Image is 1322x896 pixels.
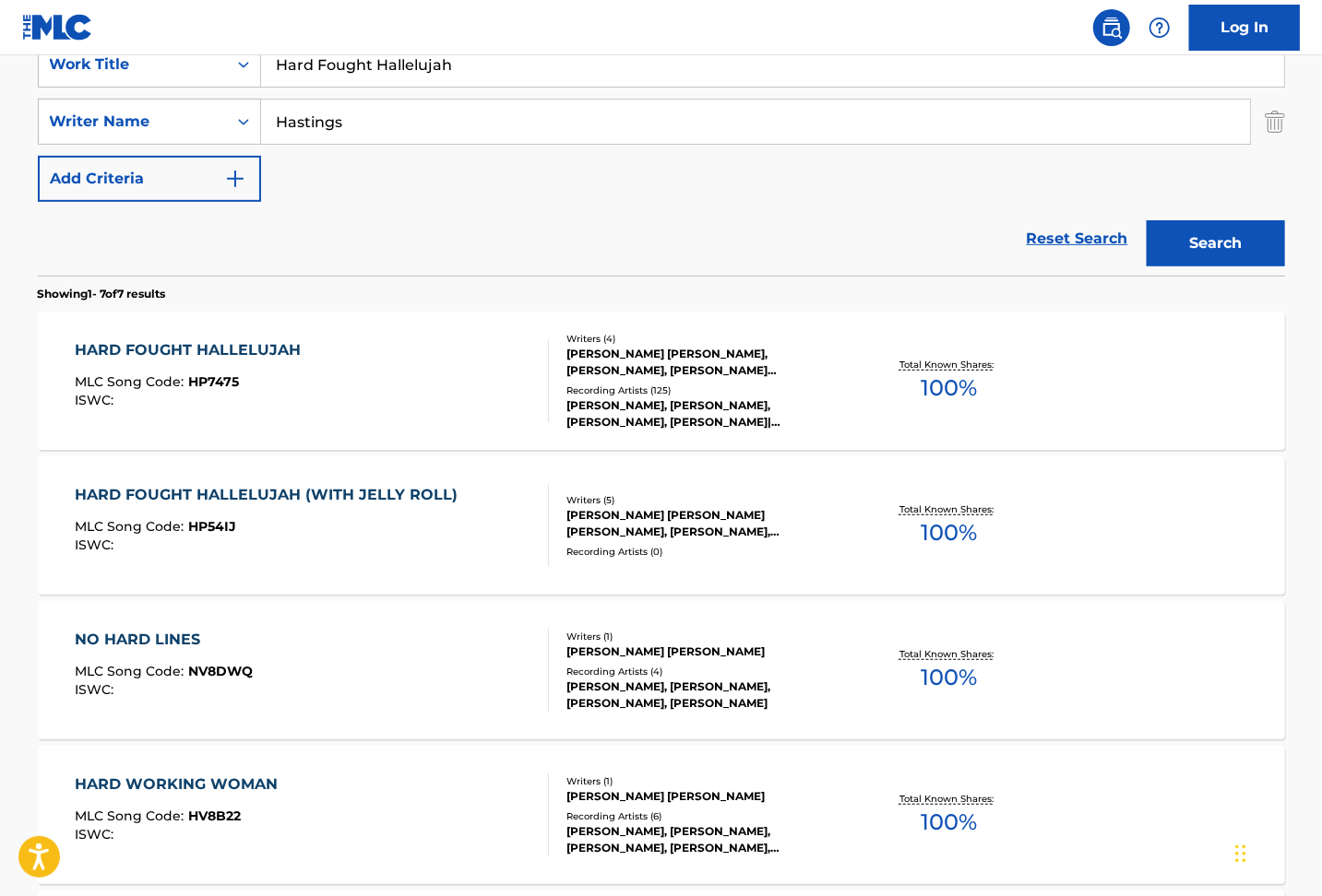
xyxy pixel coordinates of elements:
a: HARD FOUGHT HALLELUJAH (WITH JELLY ROLL)MLC Song Code:HP54IJISWC:Writers (5)[PERSON_NAME] [PERSON... [38,456,1285,595]
div: Recording Artists ( 125 ) [566,383,845,397]
a: HARD FOUGHT HALLELUJAHMLC Song Code:HP7475ISWC:Writers (4)[PERSON_NAME] [PERSON_NAME], [PERSON_NA... [38,312,1285,450]
div: HARD WORKING WOMAN [75,773,287,796]
div: Writers ( 1 ) [566,774,845,788]
span: ISWC : [75,826,118,843]
div: [PERSON_NAME] [PERSON_NAME] [566,643,845,660]
span: MLC Song Code : [75,808,188,824]
button: Search [1147,220,1285,266]
p: Total Known Shares: [899,502,998,516]
p: Total Known Shares: [899,358,998,371]
p: Showing 1 - 7 of 7 results [38,286,166,302]
div: [PERSON_NAME] [PERSON_NAME] [PERSON_NAME], [PERSON_NAME], [PERSON_NAME] [PERSON_NAME] [PERSON_NAME] [566,507,845,540]
span: 100 % [921,661,977,694]
span: ISWC : [75,681,118,698]
div: Writers ( 4 ) [566,332,845,346]
span: MLC Song Code : [75,663,188,679]
div: Drag [1235,826,1246,881]
img: MLC Logo [22,14,93,41]
span: 100 % [921,806,977,839]
div: [PERSON_NAME] [PERSON_NAME] [566,788,845,805]
div: NO HARD LINES [75,629,253,651]
span: HP7475 [188,373,239,390]
img: search [1101,17,1123,39]
div: Recording Artists ( 6 ) [566,809,845,823]
span: MLC Song Code : [75,518,188,535]
span: NV8DWQ [188,663,253,679]
div: [PERSON_NAME] [PERSON_NAME], [PERSON_NAME], [PERSON_NAME] [PERSON_NAME] [PERSON_NAME] [566,346,845,379]
div: Help [1141,9,1178,46]
span: HV8B22 [188,808,241,824]
div: [PERSON_NAME], [PERSON_NAME], [PERSON_NAME], [PERSON_NAME] [566,678,845,712]
span: 100 % [921,516,977,549]
a: Reset Search [1018,218,1137,259]
button: Add Criteria [38,156,261,202]
div: HARD FOUGHT HALLELUJAH [75,339,310,361]
span: ISWC : [75,392,118,408]
span: HP54IJ [188,518,236,535]
img: 9d2ae6d4665cec9f34b9.svg [224,168,246,190]
p: Total Known Shares: [899,792,998,806]
span: ISWC : [75,536,118,553]
span: MLC Song Code : [75,373,188,390]
a: Public Search [1093,9,1130,46]
img: Delete Criterion [1265,99,1285,145]
p: Total Known Shares: [899,647,998,661]
img: help [1149,17,1171,39]
div: Work Title [50,53,216,76]
a: Log In [1189,5,1300,51]
div: Writers ( 5 ) [566,493,845,507]
div: [PERSON_NAME], [PERSON_NAME], [PERSON_NAME], [PERSON_NAME]|[PERSON_NAME], [PERSON_NAME] [566,397,845,430]
div: HARD FOUGHT HALLELUJAH (WITH JELLY ROLL) [75,484,467,506]
div: [PERSON_NAME], [PERSON_NAME], [PERSON_NAME], [PERSON_NAME], [PERSON_NAME] [566,823,845,856]
div: Recording Artists ( 0 ) [566,545,845,559]
a: HARD WORKING WOMANMLC Song Code:HV8B22ISWC:Writers (1)[PERSON_NAME] [PERSON_NAME]Recording Artist... [38,746,1285,884]
form: Search Form [38,41,1285,276]
iframe: Chat Widget [1230,808,1322,896]
a: NO HARD LINESMLC Song Code:NV8DWQISWC:Writers (1)[PERSON_NAME] [PERSON_NAME]Recording Artists (4)... [38,601,1285,739]
div: Writers ( 1 ) [566,630,845,643]
div: Writer Name [50,111,216,133]
span: 100 % [921,371,977,405]
div: Recording Artists ( 4 ) [566,665,845,678]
